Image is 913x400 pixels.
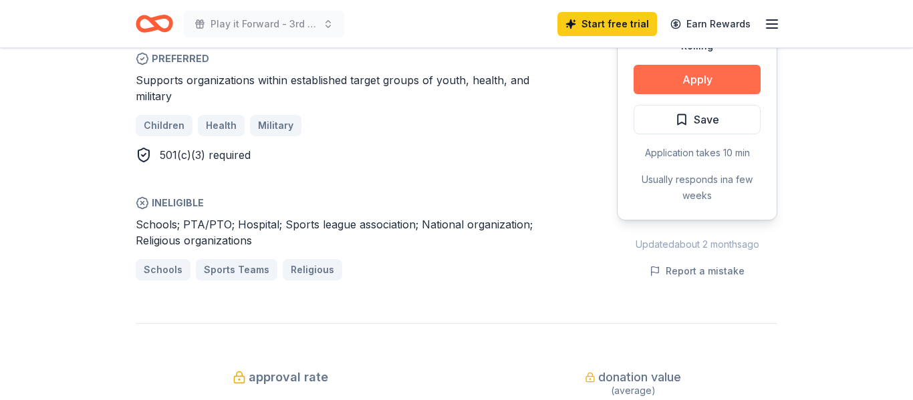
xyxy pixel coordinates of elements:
a: Home [136,8,173,39]
span: Play it Forward - 3rd annual benefit for WCA [211,16,317,32]
span: Religious [291,262,334,278]
a: Earn Rewards [662,12,759,36]
span: approval rate [249,367,328,388]
span: Supports organizations within established target groups of youth, health, and military [136,73,529,103]
button: Save [634,105,761,134]
a: Start free trial [557,12,657,36]
span: Military [258,118,293,134]
span: 501(c)(3) required [160,148,251,162]
a: Sports Teams [196,259,277,280]
span: Preferred [136,51,553,67]
div: Application takes 10 min [634,145,761,161]
a: Schools [136,259,190,280]
span: donation value [598,367,681,388]
a: Children [136,115,192,136]
span: Schools; PTA/PTO; Hospital; Sports league association; National organization; Religious organizat... [136,218,533,247]
span: Sports Teams [204,262,269,278]
div: Usually responds in a few weeks [634,172,761,204]
button: Play it Forward - 3rd annual benefit for WCA [184,11,344,37]
span: Children [144,118,184,134]
div: Updated about 2 months ago [617,236,777,252]
span: Health [206,118,237,134]
a: Health [198,115,245,136]
span: Ineligible [136,195,553,211]
a: Military [250,115,301,136]
a: Religious [283,259,342,280]
button: Apply [634,65,761,94]
button: Report a mistake [650,263,745,279]
span: Save [694,111,719,128]
span: Schools [144,262,182,278]
div: (average) [489,383,777,399]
